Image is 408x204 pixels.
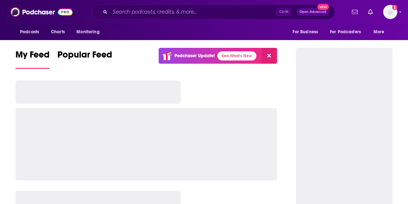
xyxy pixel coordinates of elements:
[15,49,50,64] span: My Feed
[15,26,47,38] button: open menu
[174,53,215,59] p: Podchaser Update!
[330,27,361,37] span: For Podcasters
[369,26,393,38] button: open menu
[276,8,292,16] span: Ctrl K
[383,5,397,19] span: Logged in as ABolliger
[76,27,99,37] span: Monitoring
[72,26,108,38] button: open menu
[47,26,69,38] a: Charts
[383,5,397,19] button: Show profile menu
[288,26,326,38] button: open menu
[51,27,65,37] span: Charts
[365,6,375,17] a: Show notifications dropdown
[57,49,112,69] a: Popular Feed
[293,27,318,37] span: For Business
[57,49,112,64] span: Popular Feed
[92,5,335,19] div: Search podcasts, credits, & more...
[392,5,397,10] svg: Add a profile image
[326,26,370,38] button: open menu
[373,27,384,37] span: More
[110,7,276,17] input: Search podcasts, credits, & more...
[297,8,329,16] button: Open AdvancedNew
[300,10,326,14] span: Open Advanced
[11,6,73,18] img: Podchaser - Follow, Share and Rate Podcasts
[20,27,39,37] span: Podcasts
[349,6,360,17] a: Show notifications dropdown
[383,5,397,19] img: User Profile
[317,4,329,10] span: New
[217,51,256,60] a: See What's New
[15,49,50,69] a: My Feed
